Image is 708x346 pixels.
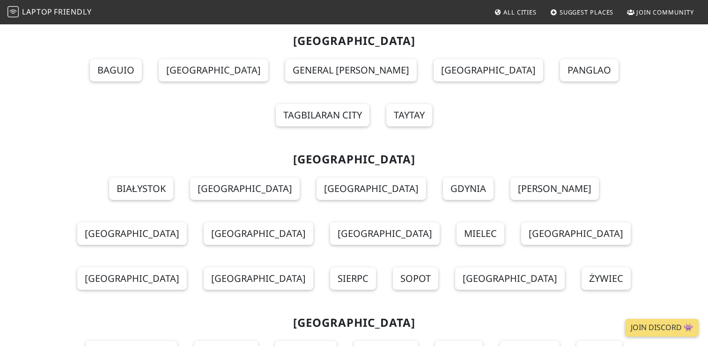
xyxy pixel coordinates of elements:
[636,8,694,16] span: Join Community
[317,177,426,200] a: [GEOGRAPHIC_DATA]
[77,222,187,245] a: [GEOGRAPHIC_DATA]
[7,4,92,21] a: LaptopFriendly LaptopFriendly
[109,177,173,200] a: Białystok
[190,177,300,200] a: [GEOGRAPHIC_DATA]
[510,177,599,200] a: [PERSON_NAME]
[503,8,537,16] span: All Cities
[455,267,565,290] a: [GEOGRAPHIC_DATA]
[560,59,619,81] a: Panglao
[582,267,631,290] a: Żywiec
[51,153,657,166] h2: [GEOGRAPHIC_DATA]
[393,267,438,290] a: Sopot
[625,319,699,337] a: Join Discord 👾
[204,267,313,290] a: [GEOGRAPHIC_DATA]
[443,177,494,200] a: Gdynia
[521,222,631,245] a: [GEOGRAPHIC_DATA]
[490,4,540,21] a: All Cities
[90,59,142,81] a: Baguio
[560,8,614,16] span: Suggest Places
[159,59,268,81] a: [GEOGRAPHIC_DATA]
[7,6,19,17] img: LaptopFriendly
[22,7,52,17] span: Laptop
[386,104,432,126] a: Taytay
[330,267,376,290] a: Sierpc
[51,34,657,48] h2: [GEOGRAPHIC_DATA]
[623,4,698,21] a: Join Community
[54,7,91,17] span: Friendly
[276,104,369,126] a: Tagbilaran City
[204,222,313,245] a: [GEOGRAPHIC_DATA]
[51,316,657,330] h2: [GEOGRAPHIC_DATA]
[434,59,543,81] a: [GEOGRAPHIC_DATA]
[285,59,417,81] a: General [PERSON_NAME]
[457,222,504,245] a: Mielec
[330,222,440,245] a: [GEOGRAPHIC_DATA]
[546,4,618,21] a: Suggest Places
[77,267,187,290] a: [GEOGRAPHIC_DATA]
